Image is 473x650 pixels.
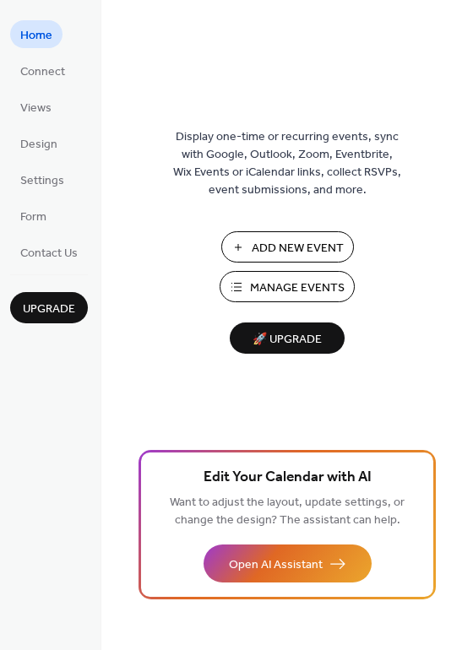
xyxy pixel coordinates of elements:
[173,128,401,199] span: Display one-time or recurring events, sync with Google, Outlook, Zoom, Eventbrite, Wix Events or ...
[20,136,57,154] span: Design
[20,172,64,190] span: Settings
[10,20,63,48] a: Home
[10,165,74,193] a: Settings
[250,279,345,297] span: Manage Events
[20,209,46,226] span: Form
[20,27,52,45] span: Home
[23,301,75,318] span: Upgrade
[10,93,62,121] a: Views
[20,245,78,263] span: Contact Us
[20,63,65,81] span: Connect
[221,231,354,263] button: Add New Event
[230,322,345,354] button: 🚀 Upgrade
[220,271,355,302] button: Manage Events
[10,57,75,84] a: Connect
[170,491,405,532] span: Want to adjust the layout, update settings, or change the design? The assistant can help.
[204,466,372,490] span: Edit Your Calendar with AI
[229,556,323,574] span: Open AI Assistant
[10,292,88,323] button: Upgrade
[20,100,52,117] span: Views
[252,240,344,257] span: Add New Event
[10,202,57,230] a: Form
[10,238,88,266] a: Contact Us
[204,544,372,582] button: Open AI Assistant
[10,129,68,157] a: Design
[240,328,334,351] span: 🚀 Upgrade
